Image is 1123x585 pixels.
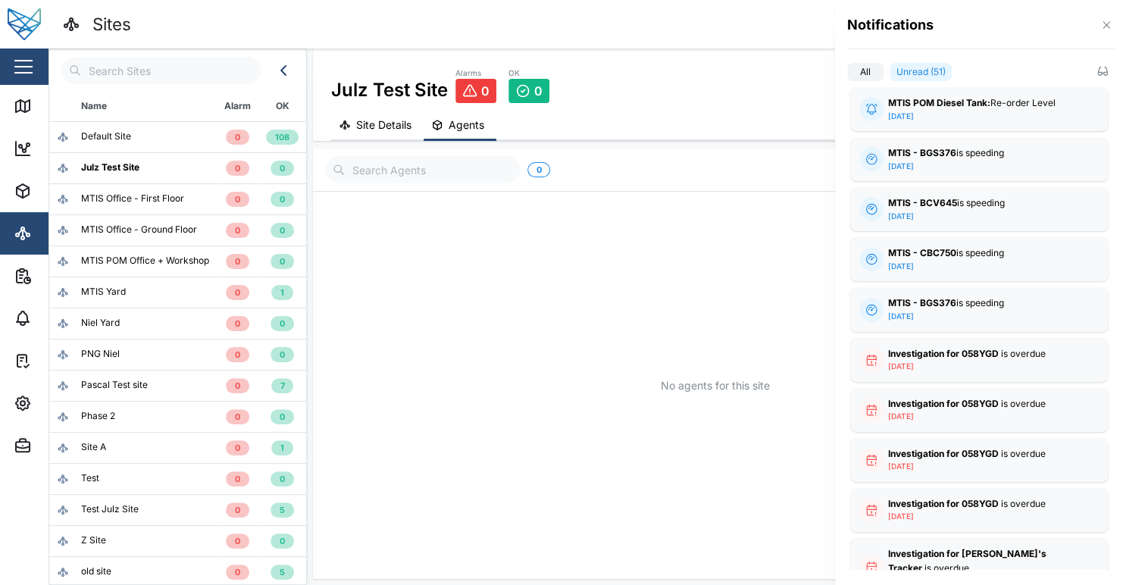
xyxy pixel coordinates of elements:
[888,311,914,323] div: [DATE]
[888,497,1070,511] div: is overdue
[888,211,914,223] div: [DATE]
[888,397,1070,411] div: is overdue
[888,498,999,509] strong: Investigation for 058YGD
[888,246,1070,261] div: is speeding
[847,15,934,35] h4: Notifications
[888,511,914,523] div: [DATE]
[890,63,952,81] label: Unread (51)
[888,197,957,208] strong: MTIS - BCV645
[888,448,999,459] strong: Investigation for 058YGD
[888,146,1070,161] div: is speeding
[888,196,1070,211] div: is speeding
[888,347,1070,361] div: is overdue
[888,461,914,473] div: [DATE]
[888,296,1070,311] div: is speeding
[888,348,999,359] strong: Investigation for 058YGD
[888,447,1070,461] div: is overdue
[888,111,914,123] div: [DATE]
[888,297,956,308] strong: MTIS - BGS376
[888,548,1046,574] strong: Investigation for [PERSON_NAME]'s Tracker
[888,411,914,423] div: [DATE]
[888,361,914,373] div: [DATE]
[847,63,884,81] label: All
[888,97,990,108] strong: MTIS POM Diesel Tank:
[888,247,956,258] strong: MTIS - CBC750
[888,161,914,173] div: [DATE]
[888,261,914,273] div: [DATE]
[888,547,1070,575] div: is overdue
[888,398,999,409] strong: Investigation for 058YGD
[888,147,956,158] strong: MTIS - BGS376
[888,96,1070,111] div: Re-order Level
